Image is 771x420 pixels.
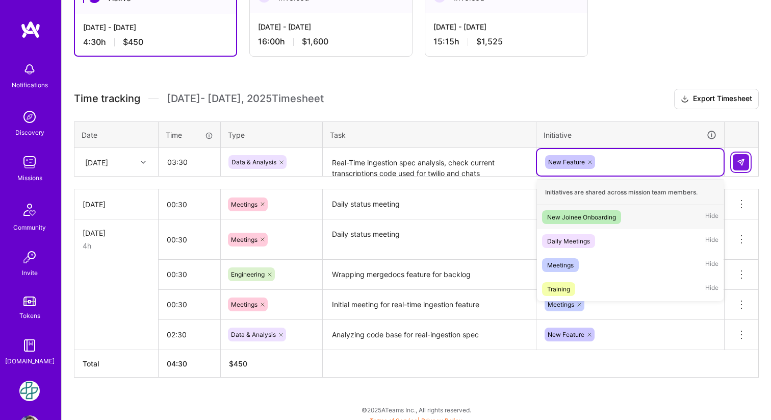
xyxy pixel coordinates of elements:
[141,160,146,165] i: icon Chevron
[159,291,220,318] input: HH:MM
[17,172,42,183] div: Missions
[258,21,404,32] div: [DATE] - [DATE]
[324,261,535,289] textarea: Wrapping mergedocs feature for backlog
[302,36,328,47] span: $1,600
[74,121,159,148] th: Date
[19,152,40,172] img: teamwork
[22,267,38,278] div: Invite
[548,158,585,166] span: New Feature
[13,222,46,233] div: Community
[17,197,42,222] img: Community
[19,107,40,127] img: discovery
[324,321,535,349] textarea: Analyzing code base for real-ingestion spec
[258,36,404,47] div: 16:00 h
[83,199,150,210] div: [DATE]
[705,258,718,272] span: Hide
[324,149,535,176] textarea: Real-Time ingestion spec analysis, check current transcriptions code used for twilio and chats
[737,158,745,166] img: Submit
[12,80,48,90] div: Notifications
[537,180,724,205] div: Initiatives are shared across mission team members.
[83,37,228,47] div: 4:30 h
[19,247,40,267] img: Invite
[547,212,616,223] div: New Joinee Onboarding
[733,154,750,170] div: null
[433,36,579,47] div: 15:15 h
[229,359,247,368] span: $ 450
[705,210,718,224] span: Hide
[476,36,503,47] span: $1,525
[20,20,41,39] img: logo
[19,381,40,401] img: Counter Health: Team for Counter Health
[83,240,150,251] div: 4h
[74,350,159,377] th: Total
[548,331,584,338] span: New Feature
[548,301,574,308] span: Meetings
[324,220,535,259] textarea: Daily status meeting
[231,301,258,308] span: Meetings
[17,381,42,401] a: Counter Health: Team for Counter Health
[323,121,536,148] th: Task
[167,92,324,105] span: [DATE] - [DATE] , 2025 Timesheet
[83,228,150,238] div: [DATE]
[74,92,140,105] span: Time tracking
[159,350,221,377] th: 04:30
[232,158,276,166] span: Data & Analysis
[166,130,213,140] div: Time
[159,191,220,218] input: HH:MM
[324,190,535,218] textarea: Daily status meeting
[23,297,36,306] img: tokens
[123,37,143,47] span: $450
[433,21,579,32] div: [DATE] - [DATE]
[5,356,55,366] div: [DOMAIN_NAME]
[19,310,40,321] div: Tokens
[705,282,718,296] span: Hide
[547,260,574,270] div: Meetings
[83,22,228,33] div: [DATE] - [DATE]
[221,121,323,148] th: Type
[159,321,220,348] input: HH:MM
[231,270,265,278] span: Engineering
[15,127,44,138] div: Discovery
[705,234,718,248] span: Hide
[159,226,220,253] input: HH:MM
[681,94,689,105] i: icon Download
[159,149,220,176] input: HH:MM
[85,157,108,167] div: [DATE]
[547,236,590,246] div: Daily Meetings
[674,89,759,109] button: Export Timesheet
[547,284,570,294] div: Training
[19,59,40,80] img: bell
[19,335,40,356] img: guide book
[231,331,276,338] span: Data & Analysis
[231,201,258,208] span: Meetings
[231,236,258,243] span: Meetings
[324,291,535,319] textarea: Initial meeting for real-time ingestion feature
[159,261,220,288] input: HH:MM
[544,129,717,141] div: Initiative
